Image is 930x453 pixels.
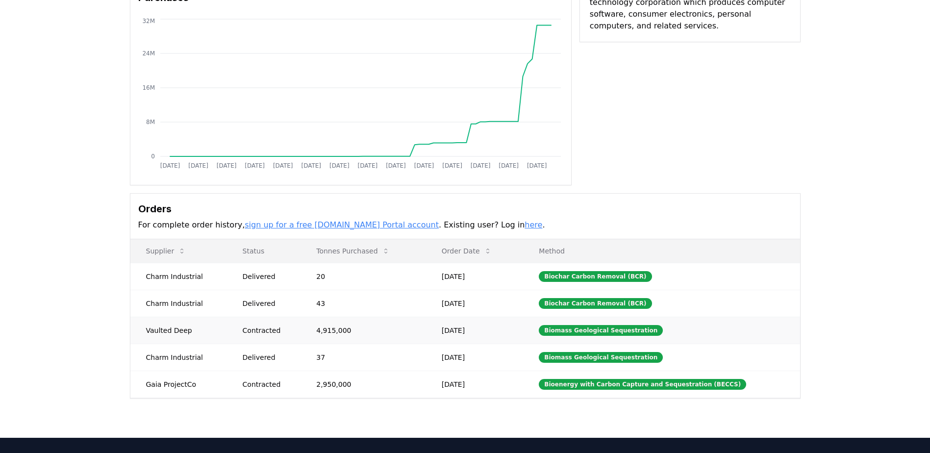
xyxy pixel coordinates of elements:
div: Contracted [243,379,293,389]
a: here [525,220,542,229]
td: 43 [301,290,426,317]
p: Status [235,246,293,256]
td: [DATE] [426,317,524,344]
td: 4,915,000 [301,317,426,344]
tspan: [DATE] [245,162,265,169]
div: Biomass Geological Sequestration [539,352,663,363]
tspan: 32M [142,18,155,25]
div: Delivered [243,272,293,281]
td: Vaulted Deep [130,317,227,344]
td: [DATE] [426,371,524,398]
tspan: 8M [146,119,155,126]
tspan: [DATE] [160,162,180,169]
div: Biochar Carbon Removal (BCR) [539,298,652,309]
div: Biomass Geological Sequestration [539,325,663,336]
tspan: [DATE] [216,162,236,169]
p: For complete order history, . Existing user? Log in . [138,219,792,231]
p: Method [531,246,792,256]
div: Biochar Carbon Removal (BCR) [539,271,652,282]
div: Contracted [243,326,293,335]
h3: Orders [138,201,792,216]
td: 37 [301,344,426,371]
td: Gaia ProjectCo [130,371,227,398]
td: [DATE] [426,290,524,317]
td: Charm Industrial [130,290,227,317]
tspan: [DATE] [273,162,293,169]
div: Bioenergy with Carbon Capture and Sequestration (BECCS) [539,379,746,390]
tspan: 0 [151,153,155,160]
tspan: [DATE] [386,162,406,169]
tspan: [DATE] [188,162,208,169]
td: [DATE] [426,344,524,371]
tspan: [DATE] [301,162,321,169]
tspan: 16M [142,84,155,91]
tspan: [DATE] [499,162,519,169]
td: [DATE] [426,263,524,290]
tspan: [DATE] [527,162,547,169]
tspan: [DATE] [329,162,350,169]
tspan: [DATE] [357,162,377,169]
button: Supplier [138,241,194,261]
tspan: 24M [142,50,155,57]
td: 2,950,000 [301,371,426,398]
tspan: [DATE] [442,162,462,169]
td: Charm Industrial [130,344,227,371]
td: 20 [301,263,426,290]
button: Tonnes Purchased [308,241,397,261]
div: Delivered [243,299,293,308]
div: Delivered [243,352,293,362]
button: Order Date [434,241,500,261]
tspan: [DATE] [470,162,490,169]
tspan: [DATE] [414,162,434,169]
td: Charm Industrial [130,263,227,290]
a: sign up for a free [DOMAIN_NAME] Portal account [245,220,439,229]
